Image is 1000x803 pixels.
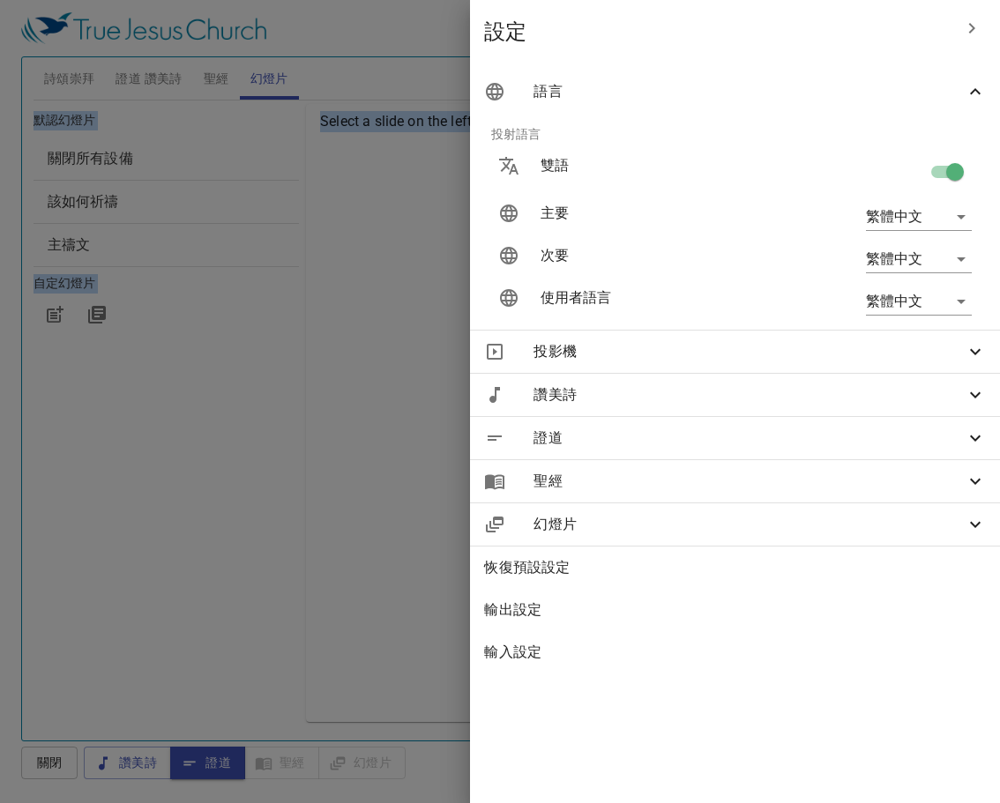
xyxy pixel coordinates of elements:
[534,428,965,449] span: 證道
[470,374,1000,416] div: 讚美詩
[866,287,972,316] div: 繁體中文
[470,331,1000,373] div: 投影機
[541,245,763,266] p: 次要
[484,18,951,46] span: 設定
[477,113,993,155] li: 投射語言
[534,384,965,405] span: 讚美詩
[866,203,972,231] div: 繁體中文
[541,155,763,176] p: 雙語
[534,514,965,535] span: 幻燈片
[470,631,1000,673] div: 輸入設定
[484,599,986,621] span: 輸出設定
[534,471,965,492] span: 聖經
[541,203,763,224] p: 主要
[484,557,986,578] span: 恢復預設設定
[470,589,1000,631] div: 輸出設定
[484,642,986,663] span: 輸入設定
[470,71,1000,113] div: 語言
[470,460,1000,502] div: 聖經
[470,417,1000,459] div: 證道
[534,81,965,102] span: 語言
[470,546,1000,589] div: 恢復預設設定
[541,287,763,309] p: 使用者語言
[866,245,972,273] div: 繁體中文
[534,341,965,362] span: 投影機
[470,503,1000,546] div: 幻燈片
